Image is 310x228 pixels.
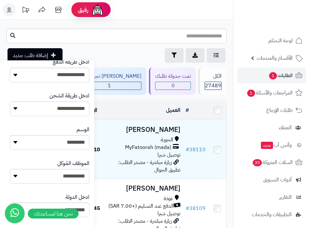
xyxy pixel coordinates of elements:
[77,82,141,90] span: 1
[205,73,222,80] div: الكل
[155,82,191,90] span: 0
[237,68,306,83] a: الطلبات1
[279,123,292,132] span: العملاء
[13,52,48,59] span: إضافة طلب جديد
[108,202,174,210] span: الدفع عند التسليم (+7.00 SAR)
[252,158,293,167] span: السلات المتروكة
[237,33,306,49] a: لوحة التحكم
[8,48,63,63] a: إضافة طلب جديد
[197,68,228,95] a: الكل27489
[257,53,293,63] span: الأقسام والمنتجات
[279,193,292,202] span: التقارير
[237,172,306,188] a: أدوات التسويق
[186,204,206,212] a: #38109
[269,72,277,79] span: 1
[237,155,306,170] a: السلات المتروكة35
[268,36,293,45] span: لوحة التحكم
[157,210,180,218] span: توصيل شبرا
[148,68,197,95] a: تمت جدولة طلبك 0
[205,82,221,90] span: 27489
[246,88,293,97] span: المراجعات والأسئلة
[118,158,180,174] span: زيارة مباشرة - مصدر الطلب: تطبيق الجوال
[237,102,306,118] a: طلبات الإرجاع
[157,151,180,159] span: توصيل شبرا
[106,126,180,134] h3: [PERSON_NAME]
[186,146,189,154] span: #
[125,144,171,151] span: MyFatoorah (mada)
[237,137,306,153] a: وآتس آبجديد
[237,120,306,135] a: العملاء
[166,106,180,114] a: العميل
[161,136,173,144] span: الحوية
[155,73,191,80] div: تمت جدولة طلبك
[237,207,306,222] a: التطبيقات والخدمات
[106,185,180,192] h3: [PERSON_NAME]
[266,106,293,115] span: طلبات الإرجاع
[186,106,189,114] a: #
[268,71,293,80] span: الطلبات
[237,189,306,205] a: التقارير
[17,3,34,18] a: تحديثات المنصة
[77,126,89,134] label: الوسم
[57,160,89,167] label: الموظف المُوكل
[186,204,189,212] span: #
[247,90,255,97] span: 1
[69,68,148,95] a: [PERSON_NAME] تجهيز طلبك 1
[65,194,89,201] label: ادخل الدولة
[260,140,292,150] span: وآتس آب
[91,3,104,16] img: ai-face.png
[265,17,304,31] img: logo-2.png
[263,175,292,184] span: أدوات التسويق
[252,210,292,219] span: التطبيقات والخدمات
[164,195,173,202] span: عودة
[186,146,206,154] a: #38110
[261,142,273,149] span: جديد
[253,159,262,166] span: 35
[77,73,141,80] div: [PERSON_NAME] تجهيز طلبك
[237,85,306,101] a: المراجعات والأسئلة1
[53,58,89,66] label: ادخل طريقه الدفع
[78,6,88,14] span: رفيق
[49,92,89,100] label: ادخل طريقة الشحن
